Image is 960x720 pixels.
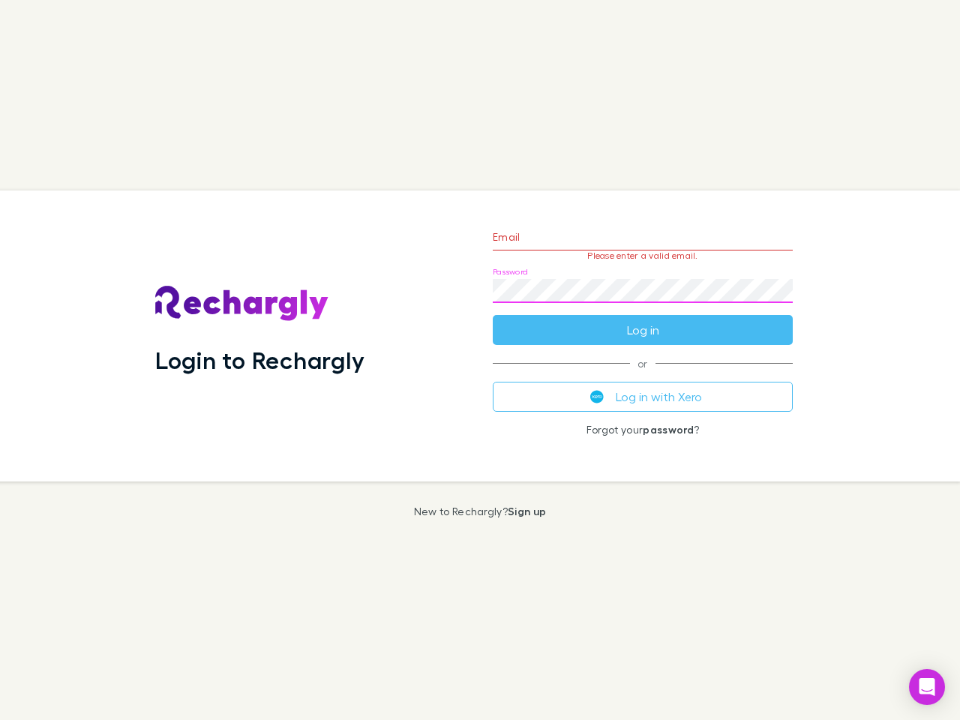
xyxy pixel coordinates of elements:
[493,424,793,436] p: Forgot your ?
[493,266,528,277] label: Password
[590,390,604,403] img: Xero's logo
[643,423,694,436] a: password
[493,363,793,364] span: or
[493,382,793,412] button: Log in with Xero
[508,505,546,517] a: Sign up
[414,505,547,517] p: New to Rechargly?
[155,286,329,322] img: Rechargly's Logo
[493,250,793,261] p: Please enter a valid email.
[155,346,364,374] h1: Login to Rechargly
[493,315,793,345] button: Log in
[909,669,945,705] div: Open Intercom Messenger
